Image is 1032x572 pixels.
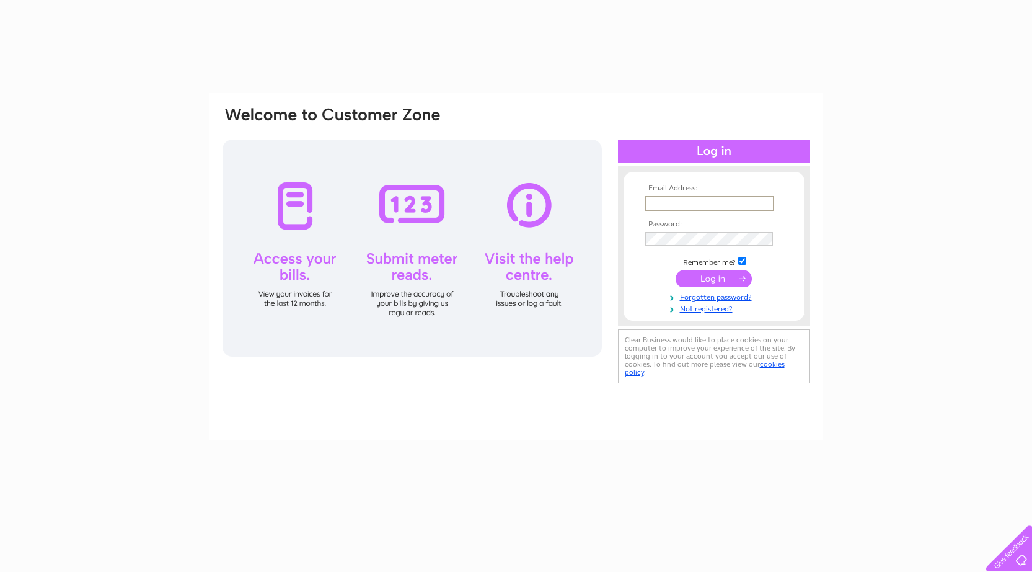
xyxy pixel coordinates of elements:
[625,360,785,377] a: cookies policy
[645,290,786,302] a: Forgotten password?
[642,220,786,229] th: Password:
[676,270,752,287] input: Submit
[642,255,786,267] td: Remember me?
[645,302,786,314] a: Not registered?
[642,184,786,193] th: Email Address:
[618,329,810,383] div: Clear Business would like to place cookies on your computer to improve your experience of the sit...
